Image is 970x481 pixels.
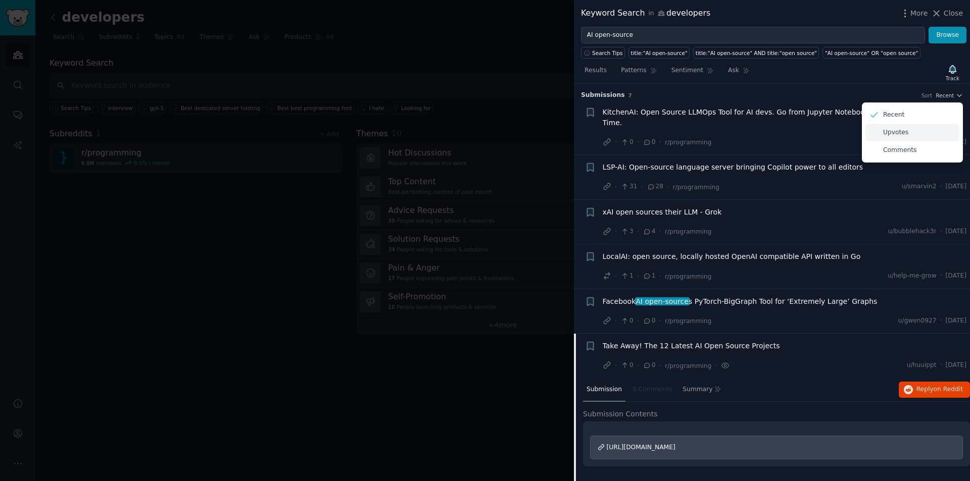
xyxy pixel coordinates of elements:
span: · [659,315,661,326]
span: r/programming [665,362,711,369]
span: in [648,9,654,18]
span: · [659,226,661,237]
button: More [900,8,928,19]
span: [DATE] [946,272,966,281]
a: [URL][DOMAIN_NAME] [590,436,963,460]
span: Facebook s PyTorch-BigGraph Tool for ‘Extremely Large’ Graphs [603,296,878,307]
a: LocalAI: open source, locally hosted OpenAI compatible API written in Go [603,251,861,262]
a: Sentiment [668,63,717,83]
p: Upvotes [883,128,908,137]
button: Browse [929,27,966,44]
div: title:"AI open-source" AND title:"open source" [696,49,817,57]
span: · [637,360,639,371]
a: LSP-AI: Open-source language server bringing Copilot power to all editors [603,162,863,173]
span: Search Tips [592,49,623,57]
span: Summary [683,385,712,394]
span: [DATE] [946,316,966,326]
span: [DATE] [946,361,966,370]
span: · [940,361,942,370]
a: KitchenAI: Open Source LLMOps Tool for AI devs. Go from Jupyter Notebook to API Server in Half th... [603,107,967,128]
span: 0 [620,316,633,326]
p: Comments [883,146,916,155]
span: · [940,227,942,236]
span: · [715,360,717,371]
div: title:"AI open-source" [631,49,688,57]
span: · [615,271,617,282]
span: · [637,315,639,326]
a: title:"AI open-source" [628,47,690,59]
span: · [637,271,639,282]
span: Ask [728,66,739,75]
a: xAI open sources their LLM - Grok [603,207,722,218]
span: · [641,182,643,192]
span: 28 [647,182,663,191]
div: Track [946,75,959,82]
span: u/huuippt [907,361,937,370]
span: Reply [916,385,963,394]
span: 0 [620,138,633,147]
div: "AI open-source" OR "open source" [825,49,918,57]
span: · [940,182,942,191]
span: r/programming [665,139,711,146]
span: [DATE] [946,227,966,236]
input: Try a keyword related to your business [581,27,925,44]
span: AI open-source [635,297,690,305]
span: u/bubblehack3r [888,227,937,236]
span: · [615,315,617,326]
button: Track [942,62,963,83]
a: Patterns [617,63,660,83]
span: · [659,360,661,371]
span: 31 [620,182,637,191]
p: Recent [883,111,904,120]
span: Submission [587,385,622,394]
span: · [940,316,942,326]
span: 0 [620,361,633,370]
span: Results [585,66,607,75]
span: · [615,137,617,147]
span: u/help-me-grow [888,272,937,281]
a: title:"AI open-source" AND title:"open source" [693,47,819,59]
button: Replyon Reddit [899,382,970,398]
span: · [659,271,661,282]
span: · [667,182,669,192]
span: Close [944,8,963,19]
a: FacebookAI open-sources PyTorch-BigGraph Tool for ‘Extremely Large’ Graphs [603,296,878,307]
span: r/programming [673,184,719,191]
span: 1 [643,272,655,281]
span: Submission Contents [583,409,658,419]
a: Results [581,63,610,83]
span: More [910,8,928,19]
span: 7 [628,92,632,98]
span: 0 [643,361,655,370]
span: [URL][DOMAIN_NAME] [607,444,675,451]
span: Sentiment [671,66,703,75]
span: · [615,182,617,192]
span: on Reddit [934,386,963,393]
span: · [615,226,617,237]
div: Keyword Search developers [581,7,710,20]
span: · [637,226,639,237]
span: · [940,272,942,281]
span: 0 [643,138,655,147]
span: · [659,137,661,147]
span: · [615,360,617,371]
span: Submission s [581,91,625,100]
span: Recent [936,92,954,99]
span: [DATE] [946,182,966,191]
a: "AI open-source" OR "open source" [822,47,920,59]
span: 4 [643,227,655,236]
span: r/programming [665,273,711,280]
a: Take Away! The 12 Latest AI Open Source Projects [603,341,780,351]
div: Sort [922,92,933,99]
span: u/gwen0927 [898,316,936,326]
span: r/programming [665,317,711,325]
button: Recent [936,92,963,99]
span: Patterns [621,66,646,75]
span: 3 [620,227,633,236]
button: Close [931,8,963,19]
